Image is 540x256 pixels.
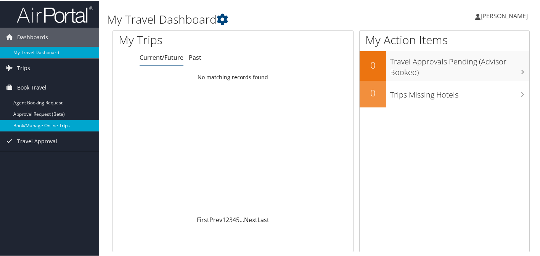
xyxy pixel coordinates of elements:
[17,27,48,46] span: Dashboards
[17,5,93,23] img: airportal-logo.png
[390,85,529,99] h3: Trips Missing Hotels
[119,31,247,47] h1: My Trips
[107,11,392,27] h1: My Travel Dashboard
[226,215,229,223] a: 2
[189,53,201,61] a: Past
[360,80,529,107] a: 0Trips Missing Hotels
[257,215,269,223] a: Last
[233,215,236,223] a: 4
[360,58,386,71] h2: 0
[113,70,353,83] td: No matching records found
[17,58,30,77] span: Trips
[236,215,239,223] a: 5
[481,11,528,19] span: [PERSON_NAME]
[475,4,535,27] a: [PERSON_NAME]
[197,215,209,223] a: First
[17,77,47,96] span: Book Travel
[140,53,183,61] a: Current/Future
[390,52,529,77] h3: Travel Approvals Pending (Advisor Booked)
[360,31,529,47] h1: My Action Items
[239,215,244,223] span: …
[244,215,257,223] a: Next
[229,215,233,223] a: 3
[209,215,222,223] a: Prev
[222,215,226,223] a: 1
[360,50,529,80] a: 0Travel Approvals Pending (Advisor Booked)
[360,86,386,99] h2: 0
[17,131,57,150] span: Travel Approval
